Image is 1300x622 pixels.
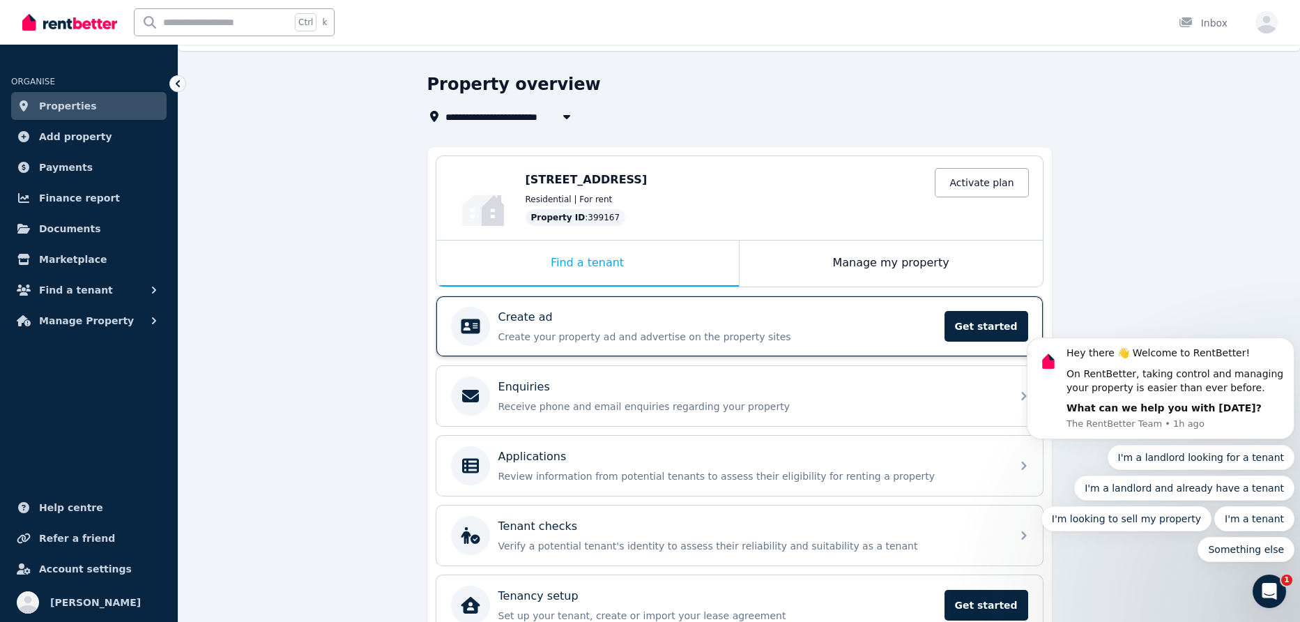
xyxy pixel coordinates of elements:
[498,309,553,326] p: Create ad
[39,312,134,329] span: Manage Property
[11,276,167,304] button: Find a tenant
[436,241,739,287] div: Find a tenant
[498,588,579,605] p: Tenancy setup
[11,555,167,583] a: Account settings
[11,494,167,522] a: Help centre
[498,448,567,465] p: Applications
[11,77,55,86] span: ORGANISE
[322,17,327,28] span: k
[740,241,1043,287] div: Manage my property
[498,539,1003,553] p: Verify a potential tenant's identity to assess their reliability and suitability as a tenant
[11,215,167,243] a: Documents
[1021,203,1300,584] iframe: Intercom notifications message
[11,92,167,120] a: Properties
[295,13,316,31] span: Ctrl
[498,379,550,395] p: Enquiries
[498,400,1003,414] p: Receive phone and email enquiries regarding your property
[427,73,601,96] h1: Property overview
[1253,575,1286,608] iframe: Intercom live chat
[498,469,1003,483] p: Review information from potential tenants to assess their eligibility for renting a property
[526,173,648,186] span: [STREET_ADDRESS]
[11,307,167,335] button: Manage Property
[531,212,586,223] span: Property ID
[39,530,115,547] span: Refer a friend
[945,590,1028,621] span: Get started
[436,296,1043,356] a: Create adCreate your property ad and advertise on the property sitesGet started
[11,184,167,212] a: Finance report
[39,220,101,237] span: Documents
[39,251,107,268] span: Marketplace
[935,168,1028,197] a: Activate plan
[498,330,936,344] p: Create your property ad and advertise on the property sites
[945,311,1028,342] span: Get started
[436,506,1043,566] a: Tenant checksVerify a potential tenant's identity to assess their reliability and suitability as ...
[50,594,141,611] span: [PERSON_NAME]
[11,153,167,181] a: Payments
[436,436,1043,496] a: ApplicationsReview information from potential tenants to assess their eligibility for renting a p...
[526,209,626,226] div: : 399167
[526,194,613,205] span: Residential | For rent
[39,561,132,577] span: Account settings
[39,159,93,176] span: Payments
[11,524,167,552] a: Refer a friend
[1179,16,1228,30] div: Inbox
[436,366,1043,426] a: EnquiriesReceive phone and email enquiries regarding your property
[39,98,97,114] span: Properties
[39,128,112,145] span: Add property
[11,245,167,273] a: Marketplace
[39,282,113,298] span: Find a tenant
[1281,575,1292,586] span: 1
[498,518,578,535] p: Tenant checks
[39,499,103,516] span: Help centre
[11,123,167,151] a: Add property
[22,12,117,33] img: RentBetter
[39,190,120,206] span: Finance report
